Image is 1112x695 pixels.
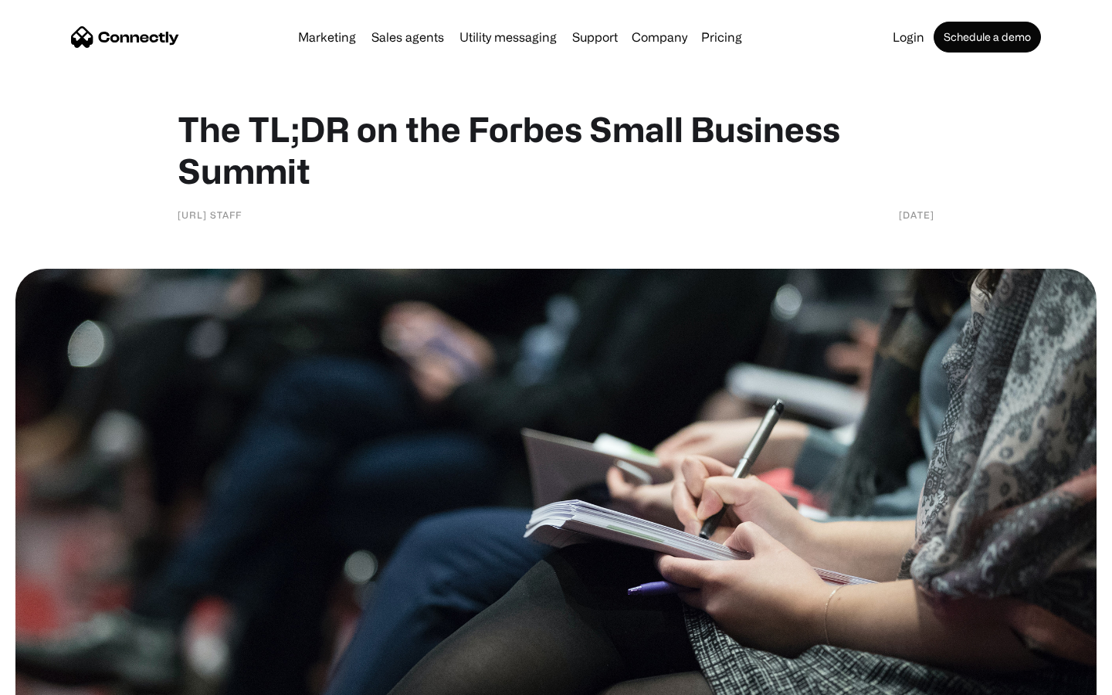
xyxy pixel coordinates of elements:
[632,26,687,48] div: Company
[566,31,624,43] a: Support
[15,668,93,690] aside: Language selected: English
[453,31,563,43] a: Utility messaging
[627,26,692,48] div: Company
[887,31,931,43] a: Login
[365,31,450,43] a: Sales agents
[695,31,748,43] a: Pricing
[71,25,179,49] a: home
[899,207,934,222] div: [DATE]
[178,207,242,222] div: [URL] Staff
[292,31,362,43] a: Marketing
[178,108,934,192] h1: The TL;DR on the Forbes Small Business Summit
[31,668,93,690] ul: Language list
[934,22,1041,53] a: Schedule a demo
